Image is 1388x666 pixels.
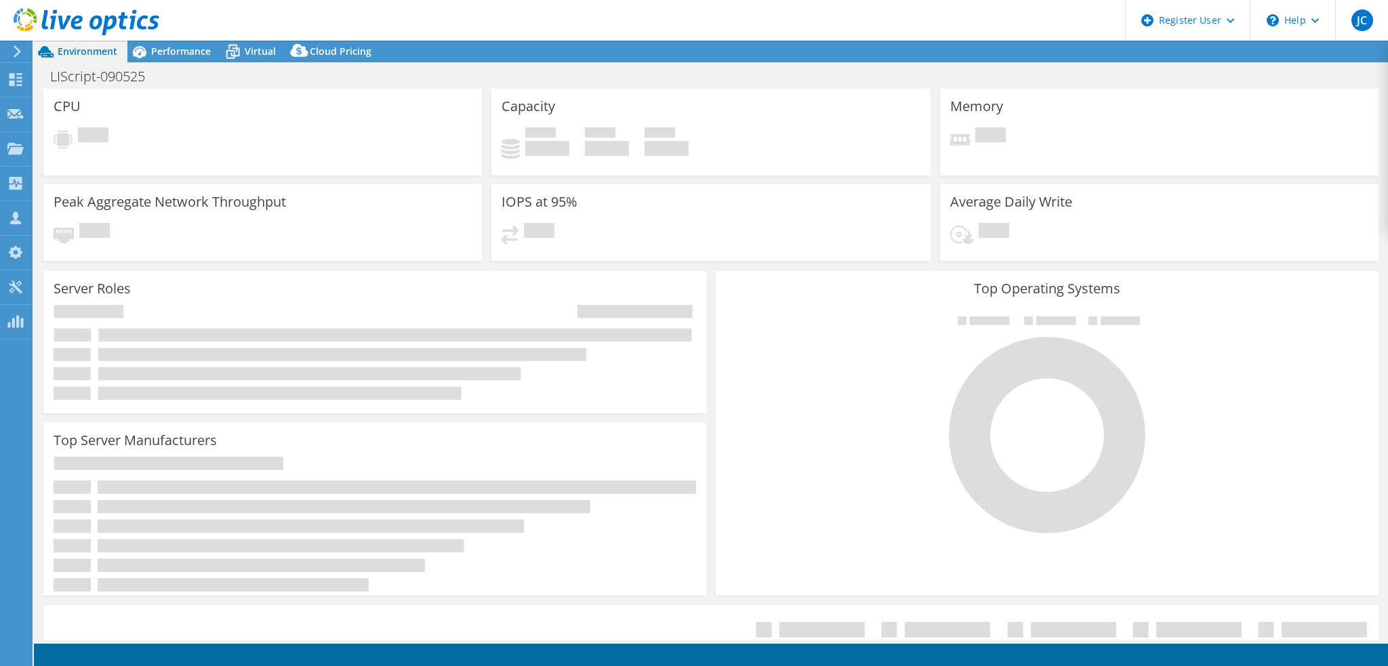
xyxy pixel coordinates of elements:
h3: IOPS at 95% [502,194,577,209]
h3: Average Daily Write [950,194,1072,209]
span: Pending [524,223,554,241]
span: JC [1351,9,1373,31]
h4: 0 GiB [585,141,629,156]
span: Free [585,127,615,141]
h3: CPU [54,99,81,114]
span: Pending [979,223,1009,241]
span: Pending [79,223,110,241]
h3: Server Roles [54,281,131,296]
span: Performance [151,45,211,58]
h4: 0 GiB [645,141,689,156]
h3: Capacity [502,99,555,114]
span: Cloud Pricing [310,45,371,58]
svg: \n [1267,14,1279,26]
span: Virtual [245,45,276,58]
span: Pending [78,127,108,146]
h3: Top Operating Systems [726,281,1368,296]
span: Total [645,127,675,141]
h3: Top Server Manufacturers [54,433,217,448]
span: Used [525,127,556,141]
h3: Peak Aggregate Network Throughput [54,194,286,209]
h1: LIScript-090525 [44,69,166,84]
h3: Memory [950,99,1003,114]
span: Pending [975,127,1006,146]
span: Environment [58,45,117,58]
h4: 0 GiB [525,141,569,156]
